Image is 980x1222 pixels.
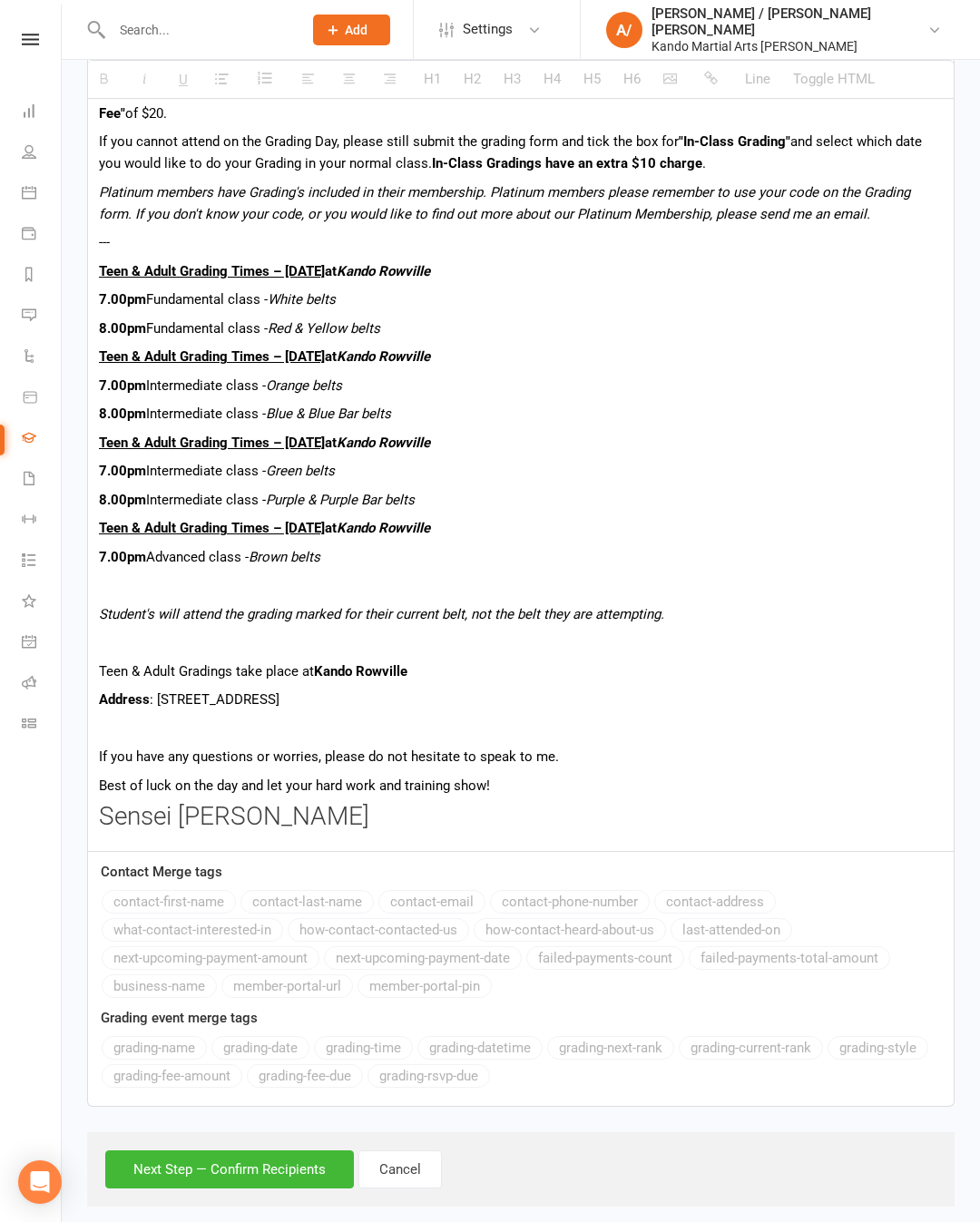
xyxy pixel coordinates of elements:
[99,803,943,831] h3: Sensei [PERSON_NAME]
[99,460,943,482] p: Intermediate class -
[325,348,337,365] span: at
[99,691,150,708] span: Address
[555,83,593,100] span: NOTE:
[337,435,430,451] span: Kando Rowville
[652,5,928,38] div: [PERSON_NAME] / [PERSON_NAME] [PERSON_NAME]
[22,133,63,174] a: People
[266,463,335,479] span: Green belts
[266,377,342,394] span: Orange belts
[18,1160,62,1204] div: Open Intercom Messenger
[99,288,943,310] p: Fundamental class -
[105,1150,354,1188] button: Next Step — Confirm Recipients
[101,1007,258,1029] label: Grading event merge tags
[99,131,943,174] p: If you cannot attend on the Grading Day, please still submit the grading form and tick the box fo...
[99,406,146,422] span: 8.00pm
[268,320,380,337] span: Red & Yellow belts
[99,435,325,451] span: Teen & Adult Grading Times – [DATE]
[325,435,337,451] span: at
[99,184,910,222] span: Platinum members have Grading's included in their membership. Platinum members please remember to...
[99,549,146,565] span: 7.00pm
[99,775,943,797] p: Best of luck on the day and let your hard work and training show!
[99,377,146,394] span: 7.00pm
[22,378,63,419] a: Product Sales
[99,403,943,425] p: Intermediate class -
[432,155,702,171] span: In-Class Gradings have an extra $10 charge
[606,12,642,48] div: A/
[99,689,943,710] p: : [STREET_ADDRESS]
[99,375,943,396] p: Intermediate class -
[22,215,63,256] a: Payments
[313,15,390,45] button: Add
[99,520,325,536] span: Teen & Adult Grading Times – [DATE]
[99,606,664,622] i: Student's will attend the grading marked for their current belt, not the belt they are attempting.
[687,83,750,100] u: on or after
[99,83,942,122] span: "Late Grading Fee"
[22,256,63,297] a: Reports
[266,406,391,422] span: Blue & Blue Bar belts
[99,81,943,124] p: All grading forms and testing fees must be received before the Grading Day. Forms received will i...
[22,93,63,133] a: Dashboard
[314,663,407,679] span: Kando Rowville
[268,291,336,308] span: White belts
[22,664,63,705] a: Roll call kiosk mode
[99,231,943,253] p: ---
[99,320,146,337] span: 8.00pm
[463,9,513,50] span: Settings
[337,263,430,279] span: Kando Rowville
[679,133,790,150] span: "In-Class Grading"
[99,463,146,479] span: 7.00pm
[358,1150,442,1188] button: Cancel
[99,546,943,568] p: Advanced class -
[337,348,430,365] span: Kando Rowville
[99,492,146,508] span: 8.00pm
[99,318,943,339] p: Fundamental class -
[101,861,222,883] label: Contact Merge tags
[22,623,63,664] a: General attendance kiosk mode
[99,746,943,767] p: If you have any questions or worries, please do not hesitate to speak to me.
[22,582,63,623] a: What's New
[99,291,146,308] span: 7.00pm
[249,549,320,565] span: Brown belts
[99,489,943,511] p: Intermediate class -
[325,520,337,536] span: at
[99,263,325,279] span: Teen & Adult Grading Times – [DATE]
[99,660,943,682] p: Teen & Adult Gradings take place at
[325,263,337,279] span: at
[22,174,63,215] a: Calendar
[266,492,415,508] span: Purple & Purple Bar belts
[652,38,928,54] div: Kando Martial Arts [PERSON_NAME]
[337,520,430,536] span: Kando Rowville
[345,23,367,37] span: Add
[106,17,289,43] input: Search...
[754,83,794,100] span: [DATE]
[22,705,63,746] a: Class kiosk mode
[99,348,325,365] span: Teen & Adult Grading Times – [DATE]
